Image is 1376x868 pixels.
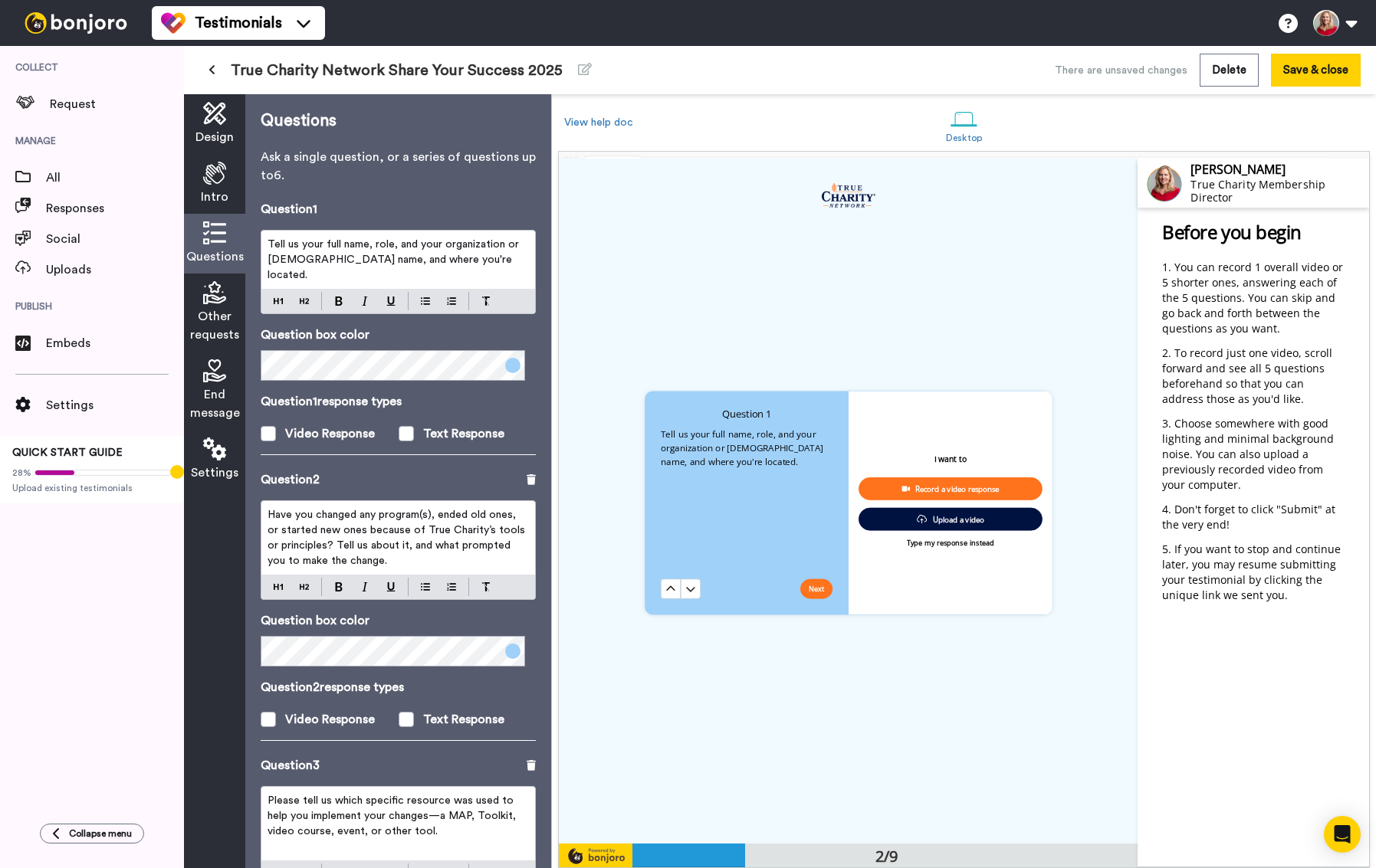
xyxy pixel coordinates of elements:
[1162,219,1301,244] span: Before you begin
[800,578,832,598] button: Next
[195,12,282,34] span: Testimonials
[46,396,184,414] span: Settings
[335,582,343,591] img: bold-mark.svg
[481,582,491,591] img: clear-format.svg
[186,247,244,266] span: Questions
[12,467,31,479] span: 28%
[1190,179,1368,205] div: True Charity Membership Director
[1190,162,1368,177] div: [PERSON_NAME]
[261,110,536,133] p: Questions
[190,307,239,344] span: Other requests
[946,133,982,143] div: Desktop
[46,230,184,248] span: Social
[268,509,528,566] span: Have you changed any program(s), ended old ones, or started new ones because of True Charity’s to...
[195,128,234,146] span: Design
[362,582,368,591] img: italic-mark.svg
[423,710,504,729] div: Text Response
[362,296,368,306] img: italic-mark.svg
[261,326,536,344] p: Question box color
[261,611,536,630] p: Question box color
[161,11,186,35] img: tm-color.svg
[1162,502,1338,532] span: Don't forget to click "Submit" at the very end!
[661,427,826,467] span: Tell us your full name, role, and your organization or [DEMOGRAPHIC_DATA] name, and where you're ...
[46,169,184,187] span: All
[906,538,993,548] p: Type my response instead
[190,385,240,422] span: End message
[938,98,990,151] a: Desktop
[40,824,144,843] button: Collapse menu
[934,453,967,465] p: I want to
[859,477,1043,500] button: Record a video response
[1162,542,1344,602] span: If you want to stop and continue later, you may resume submitting your testimonial by clicking th...
[1200,54,1259,87] button: Delete
[300,581,309,593] img: heading-two-block.svg
[559,847,632,865] img: powered-by-bj.svg
[285,424,375,443] div: Video Response
[1162,260,1346,336] span: You can record 1 overall video or 5 shorter ones, answering each of the 5 questions. You can skip...
[335,296,343,306] img: bold-mark.svg
[46,334,184,352] span: Embeds
[261,678,536,696] p: Question 2 response types
[261,756,320,775] p: Question 3
[170,465,184,479] div: Tooltip anchor
[285,710,375,729] div: Video Response
[191,463,238,482] span: Settings
[661,407,832,421] h4: Question 1
[18,12,133,34] img: bj-logo-header-white.svg
[421,581,430,593] img: bulleted-block.svg
[261,148,536,185] p: Ask a single question, or a series of questions up to 6 .
[859,507,1043,530] button: Upload a video
[12,447,123,458] span: QUICK START GUIDE
[386,296,396,306] img: underline-mark.svg
[1162,346,1335,406] span: To record just one video, scroll forward and see all 5 questions beforehand so that you can addre...
[421,295,430,307] img: bulleted-block.svg
[481,296,491,306] img: clear-format.svg
[50,95,184,113] span: Request
[274,581,283,593] img: heading-one-block.svg
[274,295,283,307] img: heading-one-block.svg
[564,117,633,128] a: View help doc
[268,795,519,837] span: Please tell us which specific resource was used to help you implement your changes—a MAP, Toolkit...
[268,239,522,280] span: Tell us your full name, role, and your organization or [DEMOGRAPHIC_DATA] name, and where you're ...
[850,846,924,867] div: 2/9
[46,199,184,218] span: Responses
[1324,816,1361,853] div: Open Intercom Messenger
[12,482,172,494] span: Upload existing testimonials
[447,295,456,307] img: numbered-block.svg
[231,60,563,81] span: True Charity Network Share Your Success 2025
[1162,416,1337,492] span: Choose somewhere with good lighting and minimal background noise. You can also upload a previousl...
[46,260,184,279] span: Uploads
[447,581,456,593] img: numbered-block.svg
[866,481,1034,495] div: Record a video response
[1146,165,1183,201] img: Profile Image
[1271,54,1361,87] button: Save & close
[386,582,396,591] img: underline-mark.svg
[1055,63,1187,78] div: There are unsaved changes
[69,827,132,840] span: Collapse menu
[261,470,320,489] p: Question 2
[201,188,228,206] span: Intro
[822,183,875,208] img: aef9de93-b20d-448e-9bc6-b45a4d75463b
[423,424,504,443] div: Text Response
[300,295,309,307] img: heading-two-block.svg
[261,392,536,411] p: Question 1 response types
[261,200,317,218] p: Question 1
